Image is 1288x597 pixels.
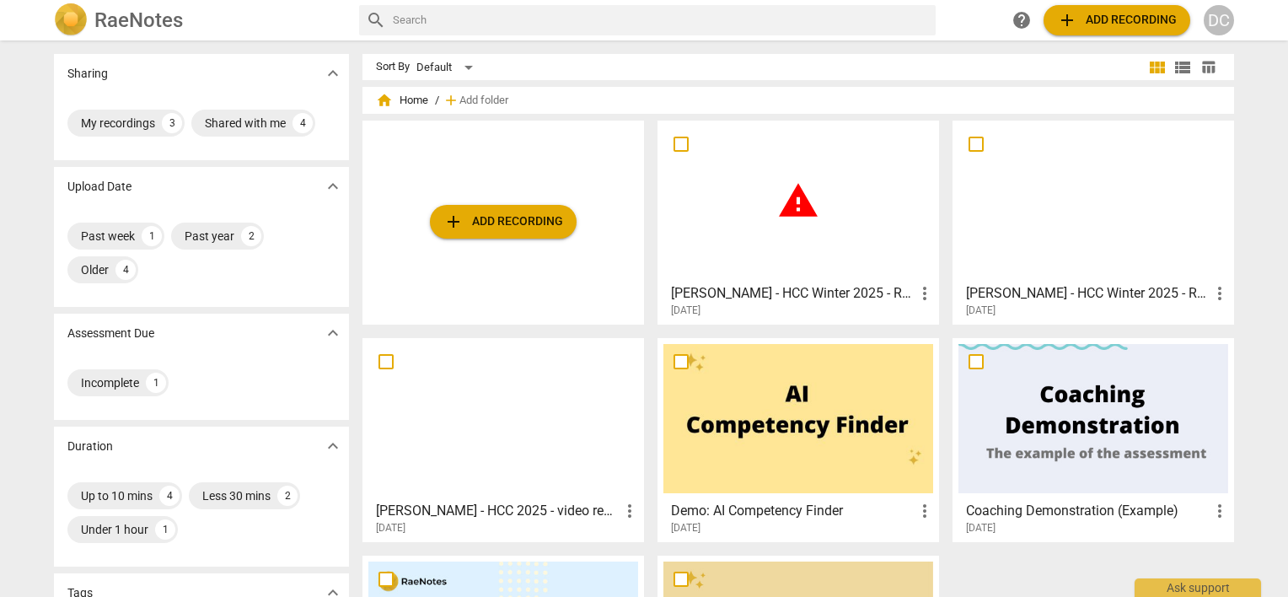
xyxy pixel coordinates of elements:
button: Show more [320,320,346,346]
h3: Dina M. Coppola - HCC Winter 2025 - RCS 2 of 3_6.5.2025 [966,283,1210,304]
button: Upload [430,205,577,239]
span: more_vert [1210,283,1230,304]
p: Duration [67,438,113,455]
span: / [435,94,439,107]
div: Under 1 hour [81,521,148,538]
span: Add folder [459,94,508,107]
a: Demo: AI Competency Finder[DATE] [663,344,933,535]
span: search [366,10,386,30]
span: add [1057,10,1077,30]
div: Ask support [1135,578,1261,597]
span: more_vert [620,501,640,521]
span: view_module [1147,57,1167,78]
span: more_vert [915,501,935,521]
span: [DATE] [376,521,405,535]
span: view_list [1173,57,1193,78]
button: Tile view [1145,55,1170,80]
span: [DATE] [966,521,996,535]
div: Up to 10 mins [81,487,153,504]
div: Incomplete [81,374,139,391]
a: LogoRaeNotes [54,3,346,37]
div: Sort By [376,61,410,73]
div: 4 [292,113,313,133]
button: Upload [1044,5,1190,35]
div: 2 [241,226,261,246]
span: expand_more [323,436,343,456]
div: 4 [159,486,180,506]
h3: Demo: AI Competency Finder [671,501,915,521]
span: [DATE] [671,304,700,318]
h3: Dina M. Coppola - HCC 2025 - video recording 1 of 3_3.21.2025 [376,501,620,521]
a: Help [1006,5,1037,35]
a: [PERSON_NAME] - HCC Winter 2025 - RCS 2 of 3_6.5.2025[DATE] [958,126,1228,317]
button: Table view [1195,55,1221,80]
input: Search [393,7,929,34]
span: Add recording [1057,10,1177,30]
span: add [443,92,459,109]
button: Show more [320,61,346,86]
p: Assessment Due [67,325,154,342]
div: 2 [277,486,298,506]
button: DC [1204,5,1234,35]
span: add [443,212,464,232]
div: Past year [185,228,234,245]
div: My recordings [81,115,155,132]
p: Sharing [67,65,108,83]
div: Default [416,54,479,81]
span: Home [376,92,428,109]
span: more_vert [915,283,935,304]
a: [PERSON_NAME] - HCC Winter 2025 - RCS 3 of 3_8.14.2025[DATE] [663,126,933,317]
div: 4 [115,260,136,280]
div: Less 30 mins [202,487,271,504]
div: 1 [146,373,166,393]
span: expand_more [323,176,343,196]
div: Shared with me [205,115,286,132]
span: expand_more [323,323,343,343]
h3: Coaching Demonstration (Example) [966,501,1210,521]
h2: RaeNotes [94,8,183,32]
p: Upload Date [67,178,131,196]
span: [DATE] [966,304,996,318]
a: [PERSON_NAME] - HCC 2025 - video recording 1 of 3_3.21.2025[DATE] [368,344,638,535]
div: Past week [81,228,135,245]
span: Add recording [443,212,563,232]
div: 3 [162,113,182,133]
img: Logo [54,3,88,37]
span: home [376,92,393,109]
span: warning [777,180,819,222]
span: table_chart [1200,59,1216,75]
button: Show more [320,433,346,459]
span: [DATE] [671,521,700,535]
a: Coaching Demonstration (Example)[DATE] [958,344,1228,535]
button: Show more [320,174,346,199]
div: 1 [155,519,175,540]
div: Older [81,261,109,278]
h3: Dina M. Coppola - HCC Winter 2025 - RCS 3 of 3_8.14.2025 [671,283,915,304]
span: more_vert [1210,501,1230,521]
span: help [1012,10,1032,30]
button: List view [1170,55,1195,80]
span: expand_more [323,63,343,83]
div: 1 [142,226,162,246]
